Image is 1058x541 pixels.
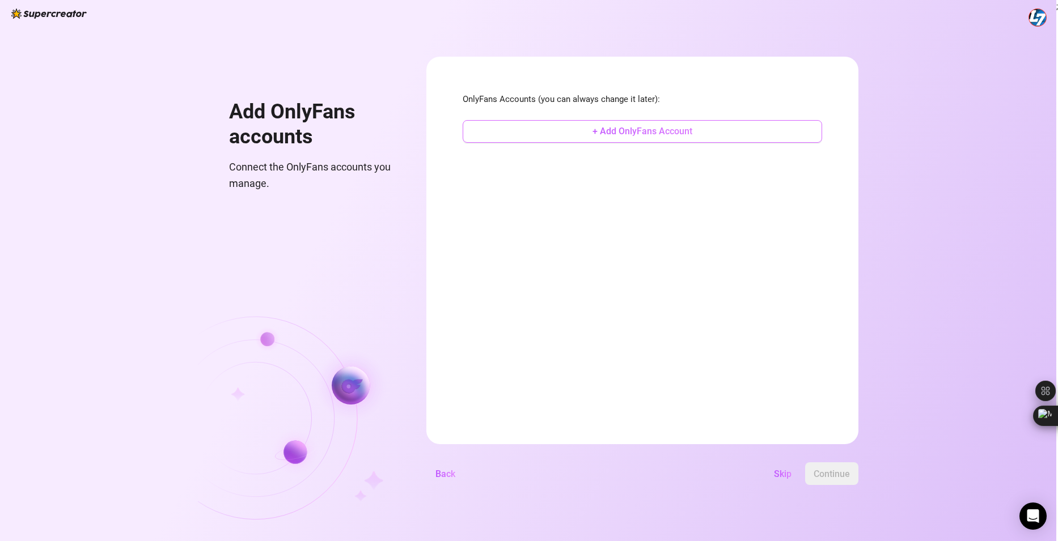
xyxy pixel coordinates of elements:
[426,462,464,485] button: Back
[805,462,858,485] button: Continue
[774,468,792,479] span: Skip
[463,120,822,143] button: + Add OnlyFans Account
[1029,9,1046,26] img: ACg8ocL8pFXZUSQv2Ngh9CU89m-1TIVx29sG7yUwMhf5jS2wBSYk6hrn=s96-c
[229,159,399,191] span: Connect the OnlyFans accounts you manage.
[229,100,399,149] h1: Add OnlyFans accounts
[463,93,822,107] span: OnlyFans Accounts (you can always change it later):
[1019,502,1047,530] div: Open Intercom Messenger
[435,468,455,479] span: Back
[765,462,801,485] button: Skip
[11,8,87,19] img: logo
[593,126,692,137] span: + Add OnlyFans Account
